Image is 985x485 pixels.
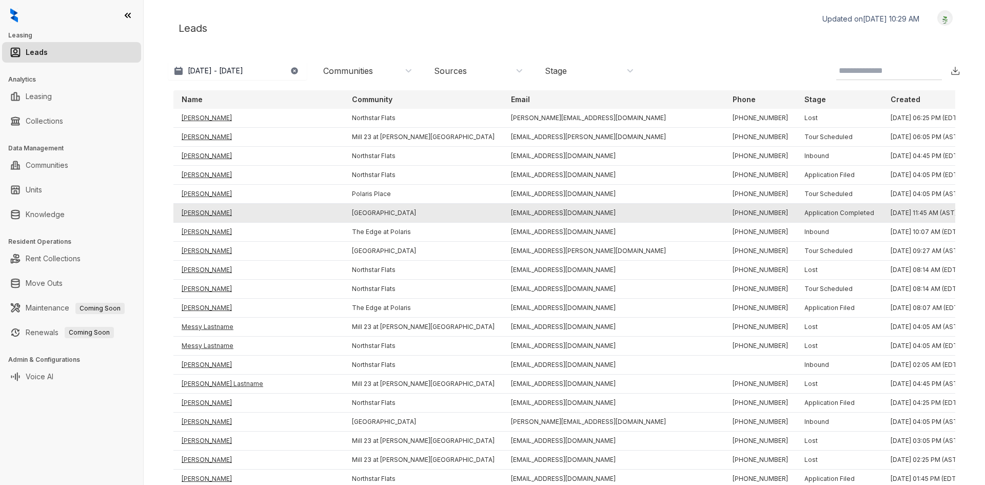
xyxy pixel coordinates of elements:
[503,109,724,128] td: [PERSON_NAME][EMAIL_ADDRESS][DOMAIN_NAME]
[503,280,724,299] td: [EMAIL_ADDRESS][DOMAIN_NAME]
[503,185,724,204] td: [EMAIL_ADDRESS][DOMAIN_NAME]
[724,413,796,432] td: [PHONE_NUMBER]
[503,299,724,318] td: [EMAIL_ADDRESS][DOMAIN_NAME]
[724,337,796,356] td: [PHONE_NUMBER]
[26,180,42,200] a: Units
[950,66,960,76] img: Download
[882,109,969,128] td: [DATE] 06:25 PM (EDT)
[503,375,724,394] td: [EMAIL_ADDRESS][DOMAIN_NAME]
[8,144,143,153] h3: Data Management
[8,75,143,84] h3: Analytics
[503,318,724,337] td: [EMAIL_ADDRESS][DOMAIN_NAME]
[344,128,503,147] td: Mill 23 at [PERSON_NAME][GEOGRAPHIC_DATA]
[724,128,796,147] td: [PHONE_NUMBER]
[173,337,344,356] td: Messy Lastname
[182,94,203,105] p: Name
[804,94,826,105] p: Stage
[503,413,724,432] td: [PERSON_NAME][EMAIL_ADDRESS][DOMAIN_NAME]
[65,327,114,338] span: Coming Soon
[173,185,344,204] td: [PERSON_NAME]
[503,451,724,470] td: [EMAIL_ADDRESS][DOMAIN_NAME]
[10,8,18,23] img: logo
[26,42,48,63] a: Leads
[796,166,882,185] td: Application Filed
[344,109,503,128] td: Northstar Flats
[344,204,503,223] td: [GEOGRAPHIC_DATA]
[26,366,53,387] a: Voice AI
[8,237,143,246] h3: Resident Operations
[882,147,969,166] td: [DATE] 04:45 PM (EDT)
[503,166,724,185] td: [EMAIL_ADDRESS][DOMAIN_NAME]
[796,318,882,337] td: Lost
[503,242,724,261] td: [EMAIL_ADDRESS][PERSON_NAME][DOMAIN_NAME]
[173,375,344,394] td: [PERSON_NAME] Lastname
[882,356,969,375] td: [DATE] 02:05 AM (EDT)
[503,356,724,375] td: [EMAIL_ADDRESS][DOMAIN_NAME]
[882,128,969,147] td: [DATE] 06:05 PM (AST)
[882,242,969,261] td: [DATE] 09:27 AM (AST)
[173,356,344,375] td: [PERSON_NAME]
[882,394,969,413] td: [DATE] 04:25 PM (EDT)
[724,204,796,223] td: [PHONE_NUMBER]
[796,261,882,280] td: Lost
[882,299,969,318] td: [DATE] 08:07 AM (EDT)
[796,375,882,394] td: Lost
[882,166,969,185] td: [DATE] 04:05 PM (EDT)
[796,242,882,261] td: Tour Scheduled
[882,451,969,470] td: [DATE] 02:25 PM (AST)
[503,394,724,413] td: [EMAIL_ADDRESS][DOMAIN_NAME]
[796,280,882,299] td: Tour Scheduled
[168,10,960,46] div: Leads
[503,128,724,147] td: [EMAIL_ADDRESS][PERSON_NAME][DOMAIN_NAME]
[2,366,141,387] li: Voice AI
[724,394,796,413] td: [PHONE_NUMBER]
[26,322,114,343] a: RenewalsComing Soon
[2,204,141,225] li: Knowledge
[173,261,344,280] td: [PERSON_NAME]
[344,223,503,242] td: The Edge at Polaris
[724,299,796,318] td: [PHONE_NUMBER]
[882,280,969,299] td: [DATE] 08:14 AM (EDT)
[796,109,882,128] td: Lost
[344,356,503,375] td: Northstar Flats
[882,375,969,394] td: [DATE] 04:45 PM (AST)
[882,432,969,451] td: [DATE] 03:05 PM (AST)
[882,337,969,356] td: [DATE] 04:05 AM (EDT)
[822,14,919,24] p: Updated on [DATE] 10:29 AM
[931,66,939,75] img: SearchIcon
[724,147,796,166] td: [PHONE_NUMBER]
[168,62,307,80] button: [DATE] - [DATE]
[434,65,467,76] div: Sources
[173,147,344,166] td: [PERSON_NAME]
[26,155,68,176] a: Communities
[724,223,796,242] td: [PHONE_NUMBER]
[26,86,52,107] a: Leasing
[724,109,796,128] td: [PHONE_NUMBER]
[173,223,344,242] td: [PERSON_NAME]
[503,147,724,166] td: [EMAIL_ADDRESS][DOMAIN_NAME]
[2,248,141,269] li: Rent Collections
[26,248,81,269] a: Rent Collections
[503,204,724,223] td: [EMAIL_ADDRESS][DOMAIN_NAME]
[796,451,882,470] td: Lost
[8,355,143,364] h3: Admin & Configurations
[724,432,796,451] td: [PHONE_NUMBER]
[724,280,796,299] td: [PHONE_NUMBER]
[352,94,392,105] p: Community
[344,375,503,394] td: Mill 23 at [PERSON_NAME][GEOGRAPHIC_DATA]
[724,451,796,470] td: [PHONE_NUMBER]
[2,155,141,176] li: Communities
[796,128,882,147] td: Tour Scheduled
[344,166,503,185] td: Northstar Flats
[323,65,373,76] div: Communities
[344,242,503,261] td: [GEOGRAPHIC_DATA]
[2,322,141,343] li: Renewals
[344,318,503,337] td: Mill 23 at [PERSON_NAME][GEOGRAPHIC_DATA]
[796,223,882,242] td: Inbound
[2,42,141,63] li: Leads
[344,280,503,299] td: Northstar Flats
[344,147,503,166] td: Northstar Flats
[724,166,796,185] td: [PHONE_NUMBER]
[724,185,796,204] td: [PHONE_NUMBER]
[503,223,724,242] td: [EMAIL_ADDRESS][DOMAIN_NAME]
